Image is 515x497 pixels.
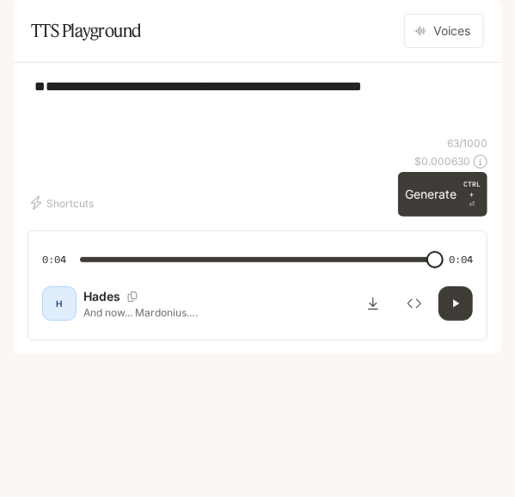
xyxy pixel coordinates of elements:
[31,14,141,48] h1: TTS Playground
[83,305,217,320] p: And now... Mardonius. Persia's great general enters [PERSON_NAME].
[463,179,481,199] p: CTRL +
[404,14,484,48] button: Voices
[83,288,120,305] p: Hades
[414,154,470,169] p: $ 0.000630
[397,286,432,321] button: Inspect
[46,290,73,317] div: H
[13,9,44,40] button: open drawer
[42,251,66,268] span: 0:04
[28,189,101,217] button: Shortcuts
[120,291,144,302] button: Copy Voice ID
[463,179,481,210] p: ⏎
[449,251,473,268] span: 0:04
[398,172,487,217] button: GenerateCTRL +⏎
[447,136,487,150] p: 63 / 1000
[356,286,390,321] button: Download audio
